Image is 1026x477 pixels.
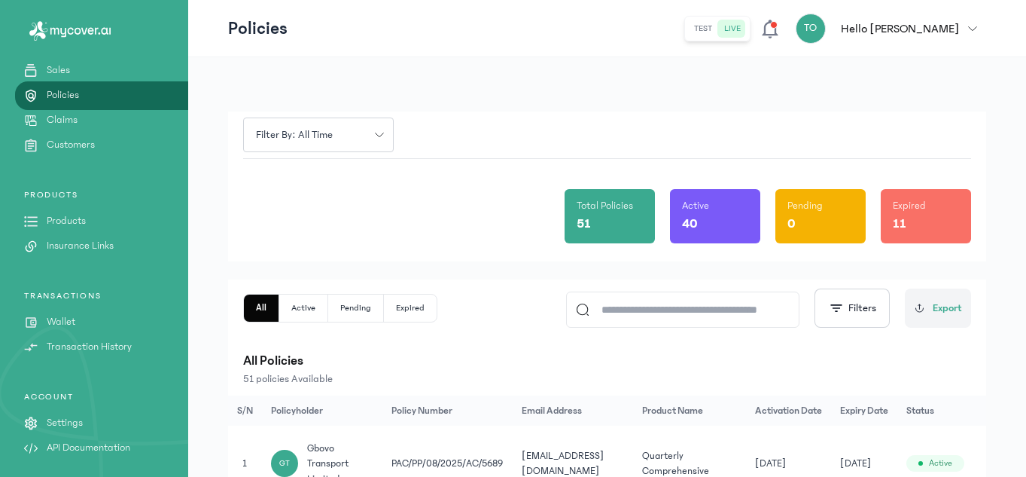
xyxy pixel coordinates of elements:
th: Policy Number [382,396,513,426]
button: Expired [384,295,437,322]
p: Sales [47,63,70,78]
span: 1 [242,458,247,469]
button: TOHello [PERSON_NAME] [796,14,986,44]
span: Export [933,301,962,316]
p: Wallet [47,314,75,330]
button: Export [905,289,971,328]
span: Filter by: all time [247,127,342,143]
p: Insurance Links [47,238,114,254]
p: Transaction History [47,339,132,355]
p: All Policies [243,350,971,372]
p: Products [47,213,86,229]
button: Filters [814,289,890,328]
p: Customers [47,137,95,153]
p: Active [682,198,709,213]
p: Policies [47,87,79,103]
button: live [718,20,747,38]
p: Hello [PERSON_NAME] [841,20,959,38]
button: Active [279,295,328,322]
th: Email Address [513,396,633,426]
th: Activation Date [746,396,831,426]
p: Expired [893,198,926,213]
p: Settings [47,415,83,431]
p: Total Policies [577,198,633,213]
button: Pending [328,295,384,322]
th: Status [897,396,978,426]
span: [EMAIL_ADDRESS][DOMAIN_NAME] [522,451,604,476]
button: test [688,20,718,38]
p: 11 [893,213,906,234]
th: Expiry Date [831,396,897,426]
button: Filter by: all time [243,118,394,152]
span: [DATE] [755,456,786,471]
span: [DATE] [840,456,871,471]
p: 51 policies Available [243,372,971,387]
p: Claims [47,112,78,128]
p: 40 [682,213,698,234]
th: Policyholder [262,396,382,426]
span: Active [929,457,952,469]
th: S/N [228,396,262,426]
p: Policies [228,17,288,41]
p: API Documentation [47,440,130,456]
div: TO [796,14,826,44]
p: 0 [787,213,796,234]
div: GT [271,450,298,477]
th: Product Name [633,396,746,426]
p: Pending [787,198,823,213]
button: All [244,295,279,322]
p: 51 [577,213,591,234]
